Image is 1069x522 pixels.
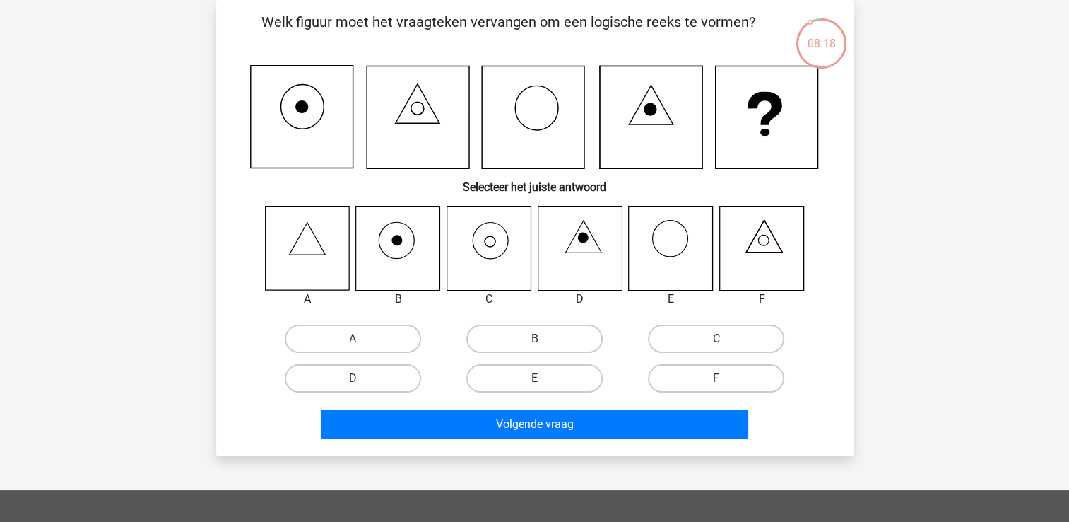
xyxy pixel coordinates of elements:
div: 08:18 [795,17,848,52]
h6: Selecteer het juiste antwoord [239,169,831,194]
div: C [436,291,543,308]
label: B [466,325,603,353]
label: A [285,325,421,353]
label: E [466,364,603,393]
p: Welk figuur moet het vraagteken vervangen om een logische reeks te vormen? [239,11,778,54]
div: A [254,291,361,308]
div: B [345,291,451,308]
label: F [648,364,784,393]
div: D [527,291,634,308]
label: C [648,325,784,353]
div: E [618,291,724,308]
label: D [285,364,421,393]
div: F [709,291,815,308]
button: Volgende vraag [321,410,748,439]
